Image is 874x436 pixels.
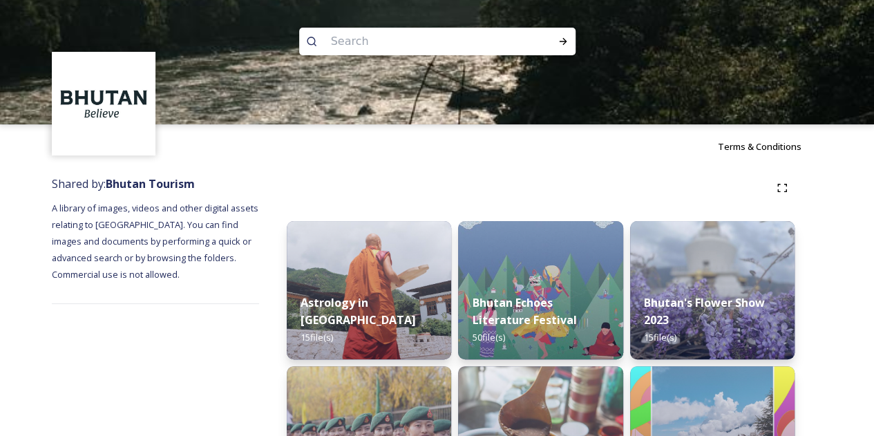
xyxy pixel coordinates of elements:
[301,331,333,343] span: 15 file(s)
[630,221,795,359] img: Bhutan%2520Flower%2520Show2.jpg
[644,331,676,343] span: 15 file(s)
[324,26,513,57] input: Search
[644,295,765,328] strong: Bhutan's Flower Show 2023
[472,331,504,343] span: 50 file(s)
[472,295,576,328] strong: Bhutan Echoes Literature Festival
[287,221,451,359] img: _SCH1465.jpg
[301,295,416,328] strong: Astrology in [GEOGRAPHIC_DATA]
[458,221,623,359] img: Bhutan%2520Echoes7.jpg
[54,54,154,154] img: BT_Logo_BB_Lockup_CMYK_High%2520Res.jpg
